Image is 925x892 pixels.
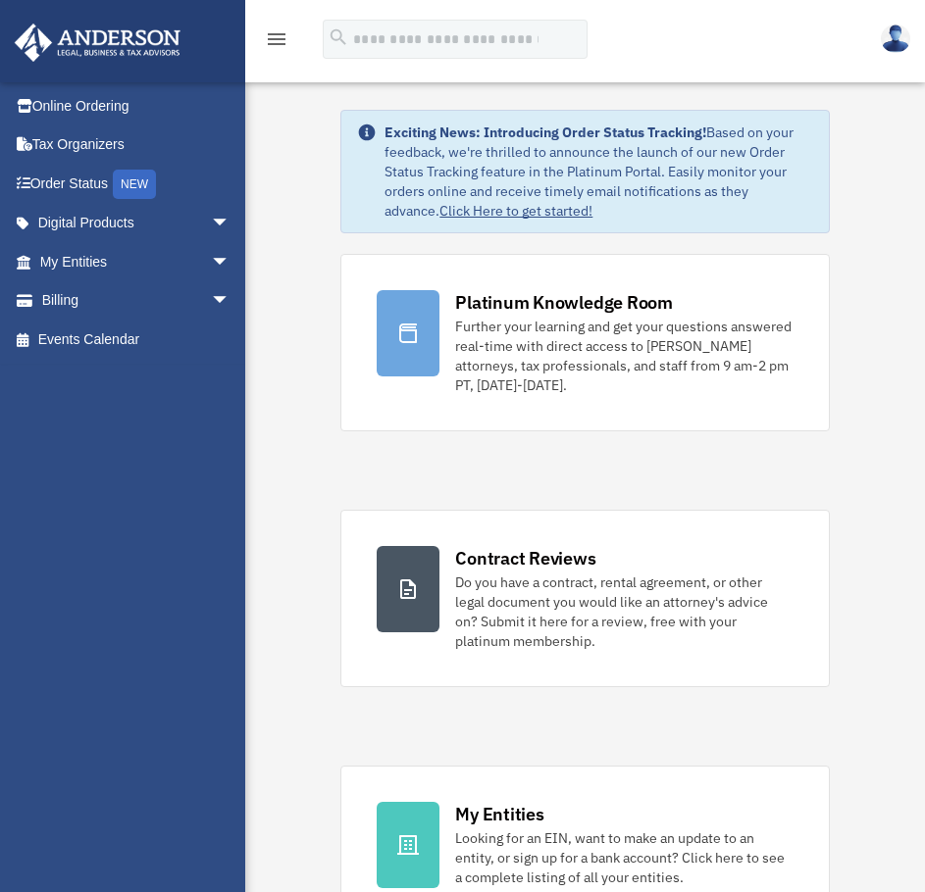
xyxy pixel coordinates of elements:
div: Do you have a contract, rental agreement, or other legal document you would like an attorney's ad... [455,572,793,651]
a: Billingarrow_drop_down [14,281,260,321]
span: arrow_drop_down [211,204,250,244]
div: Looking for an EIN, want to make an update to an entity, or sign up for a bank account? Click her... [455,828,793,887]
div: NEW [113,170,156,199]
div: My Entities [455,802,543,826]
a: Digital Productsarrow_drop_down [14,204,260,243]
strong: Exciting News: Introducing Order Status Tracking! [385,124,706,141]
div: Contract Reviews [455,546,595,570]
a: menu [265,34,288,51]
i: search [328,26,349,48]
i: menu [265,27,288,51]
a: Click Here to get started! [439,202,592,220]
a: Platinum Knowledge Room Further your learning and get your questions answered real-time with dire... [340,254,829,431]
a: Order StatusNEW [14,164,260,204]
span: arrow_drop_down [211,281,250,322]
div: Platinum Knowledge Room [455,290,673,315]
a: Online Ordering [14,86,260,125]
span: arrow_drop_down [211,242,250,282]
div: Based on your feedback, we're thrilled to announce the launch of our new Order Status Tracking fe... [385,123,812,221]
a: Events Calendar [14,320,260,359]
a: My Entitiesarrow_drop_down [14,242,260,281]
img: User Pic [881,25,910,53]
img: Anderson Advisors Platinum Portal [9,24,186,62]
div: Further your learning and get your questions answered real-time with direct access to [PERSON_NAM... [455,317,793,395]
a: Contract Reviews Do you have a contract, rental agreement, or other legal document you would like... [340,510,829,687]
a: Tax Organizers [14,125,260,165]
